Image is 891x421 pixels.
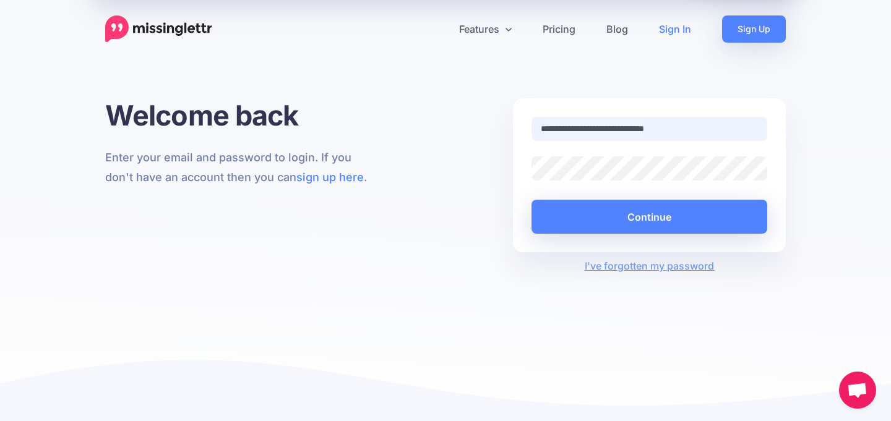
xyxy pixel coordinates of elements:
a: Blog [591,15,643,43]
h1: Welcome back [105,98,378,132]
a: Sign In [643,15,707,43]
a: sign up here [296,171,364,184]
a: Pricing [527,15,591,43]
button: Continue [532,200,767,234]
a: Sign Up [722,15,786,43]
div: Open chat [839,372,876,409]
a: Features [444,15,527,43]
p: Enter your email and password to login. If you don't have an account then you can . [105,148,378,187]
a: I've forgotten my password [585,260,714,272]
